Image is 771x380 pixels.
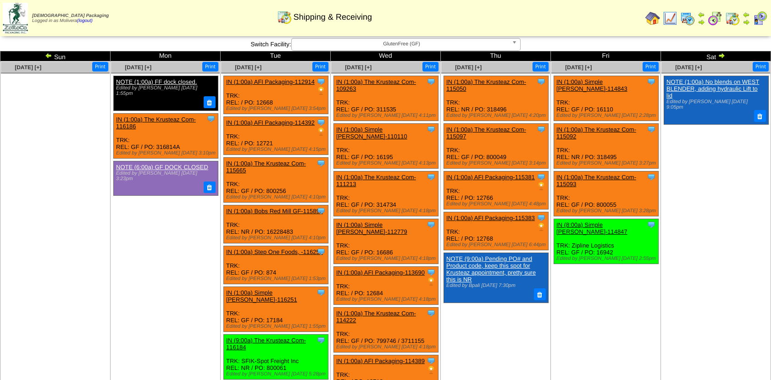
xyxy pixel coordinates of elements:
img: arrowleft.gif [698,11,705,18]
div: Edited by [PERSON_NAME] [DATE] 4:13pm [336,160,438,166]
img: Tooltip [427,356,436,365]
img: Tooltip [647,220,656,229]
a: NOTE (6:00a) GF DOCK CLOSED [116,164,208,171]
div: TRK: REL: NR / PO: 318496 [444,76,549,121]
a: IN (8:00a) Simple [PERSON_NAME]-114847 [556,221,627,235]
div: Edited by [PERSON_NAME] [DATE] 6:44pm [446,242,548,248]
div: TRK: SFIK-Spot Freight Inc REL: NR / PO: 800061 [224,335,328,380]
img: zoroco-logo-small.webp [3,3,28,33]
span: [DATE] [+] [125,64,151,71]
div: Edited by [PERSON_NAME] [DATE] 2:28pm [556,113,658,118]
div: Edited by [PERSON_NAME] [DATE] 4:18pm [336,344,438,350]
img: Tooltip [537,125,546,134]
div: Edited by [PERSON_NAME] [DATE] 4:48pm [446,201,548,207]
span: Logged in as Molivera [32,13,109,23]
button: Delete Note [204,96,216,108]
img: Tooltip [206,114,216,123]
div: TRK: REL: GF / PO: 16686 [334,219,438,264]
div: Edited by [PERSON_NAME] [DATE] 9:05pm [666,99,764,110]
a: IN (1:00a) The Krusteaz Com-115097 [446,126,526,140]
div: TRK: REL: GF / PO: 800256 [224,158,328,203]
div: Edited by [PERSON_NAME] [DATE] 3:54pm [226,106,328,111]
td: Tue [221,51,331,61]
img: PO [316,127,326,136]
img: Tooltip [647,77,656,86]
td: Mon [111,51,221,61]
span: [DEMOGRAPHIC_DATA] Packaging [32,13,109,18]
a: IN (1:00a) Simple [PERSON_NAME]-110110 [336,126,407,140]
a: IN (1:00a) AFI Packaging-115383 [446,215,535,221]
img: Tooltip [537,172,546,182]
a: IN (1:00a) Simple [PERSON_NAME]-116251 [226,289,297,303]
div: TRK: REL: / PO: 12768 [444,212,549,250]
a: NOTE (1:00a) No blends on WEST BLENDER, adding hydraulic Lift to lid [666,78,759,99]
td: Fri [551,51,661,61]
div: TRK: REL: GF / PO: 16110 [554,76,659,121]
div: Edited by [PERSON_NAME] [DATE] 3:28pm [556,208,658,214]
img: Tooltip [316,159,326,168]
img: Tooltip [537,213,546,222]
div: Edited by [PERSON_NAME] [DATE] 4:18pm [336,297,438,302]
a: IN (1:00a) Bobs Red Mill GF-115898 [226,208,323,215]
button: Print [202,62,218,72]
img: PO [427,365,436,374]
a: IN (1:00a) AFI Packaging-114392 [226,119,315,126]
a: [DATE] [+] [15,64,41,71]
button: Print [422,62,438,72]
a: IN (1:00a) The Krusteaz Com-115092 [556,126,636,140]
a: [DATE] [+] [675,64,702,71]
img: arrowleft.gif [45,52,52,59]
button: Delete Note [204,182,216,193]
img: Tooltip [647,125,656,134]
img: calendarprod.gif [680,11,695,26]
div: Edited by [PERSON_NAME] [DATE] 1:55pm [226,324,328,329]
img: Tooltip [316,336,326,345]
img: arrowleft.gif [743,11,750,18]
img: arrowright.gif [698,18,705,26]
button: Print [532,62,549,72]
img: PO [427,277,436,286]
a: IN (1:00a) Simple [PERSON_NAME]-114843 [556,78,627,92]
img: Tooltip [427,172,436,182]
div: Edited by Bpali [DATE] 7:30pm [446,283,544,288]
div: TRK: REL: GF / PO: 17184 [224,287,328,332]
a: IN (1:00a) AFI Packaging-115381 [446,174,535,181]
a: [DATE] [+] [345,64,372,71]
td: Sun [0,51,111,61]
td: Wed [331,51,441,61]
a: [DATE] [+] [565,64,592,71]
div: Edited by [PERSON_NAME] [DATE] 4:10pm [226,235,328,241]
button: Print [753,62,769,72]
div: TRK: REL: GF / PO: 316814A [114,113,218,158]
img: calendarblend.gif [708,11,722,26]
div: TRK: REL: GF / PO: 800055 [554,171,659,216]
a: IN (1:00a) The Krusteaz Com-115665 [226,160,306,174]
span: Shipping & Receiving [294,12,372,22]
img: Tooltip [316,77,326,86]
a: IN (1:00a) AFI Packaging-112914 [226,78,315,85]
img: Tooltip [537,77,546,86]
div: TRK: REL: GF / PO: 800049 [444,124,549,169]
div: TRK: REL: GF / PO: 874 [224,246,328,284]
a: IN (1:00a) The Krusteaz Com-109263 [336,78,416,92]
div: Edited by [PERSON_NAME] [DATE] 4:10pm [226,194,328,200]
div: Edited by [PERSON_NAME] [DATE] 3:23pm [116,171,214,182]
a: IN (1:00a) The Krusteaz Com-116186 [116,116,196,130]
img: PO [316,86,326,95]
div: TRK: REL: GF / PO: 16195 [334,124,438,169]
div: Edited by [PERSON_NAME] [DATE] 1:53pm [226,276,328,281]
img: arrowright.gif [718,52,725,59]
a: [DATE] [+] [455,64,482,71]
img: calendarinout.gif [725,11,740,26]
img: Tooltip [316,247,326,256]
div: TRK: REL: GF / PO: 311535 [334,76,438,121]
div: Edited by [PERSON_NAME] [DATE] 4:20pm [446,113,548,118]
a: IN (1:00a) Step One Foods, -116250 [226,248,323,255]
a: [DATE] [+] [235,64,261,71]
div: Edited by [PERSON_NAME] [DATE] 4:18pm [336,208,438,214]
img: Tooltip [316,288,326,297]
